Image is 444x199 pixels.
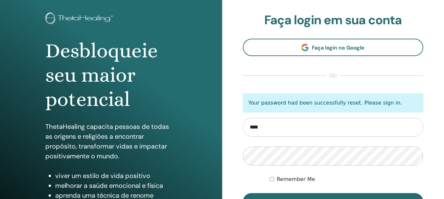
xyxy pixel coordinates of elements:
label: Remember Me [277,175,315,183]
li: viver um estilo de vida positivo [55,171,177,181]
h1: Desbloqueie seu maior potencial [45,39,177,112]
li: melhorar a saúde emocional e física [55,181,177,190]
p: Your password had been successfully reset. Please sign in. [243,93,424,112]
span: Faça login no Google [312,44,364,51]
h2: Faça login em sua conta [243,13,424,28]
span: ou [326,72,340,80]
a: Faça login no Google [243,39,424,56]
div: Keep me authenticated indefinitely or until I manually logout [270,175,423,183]
p: ThetaHealing capacita pessoas de todas as origens e religiões a encontrar propósito, transformar ... [45,122,177,161]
